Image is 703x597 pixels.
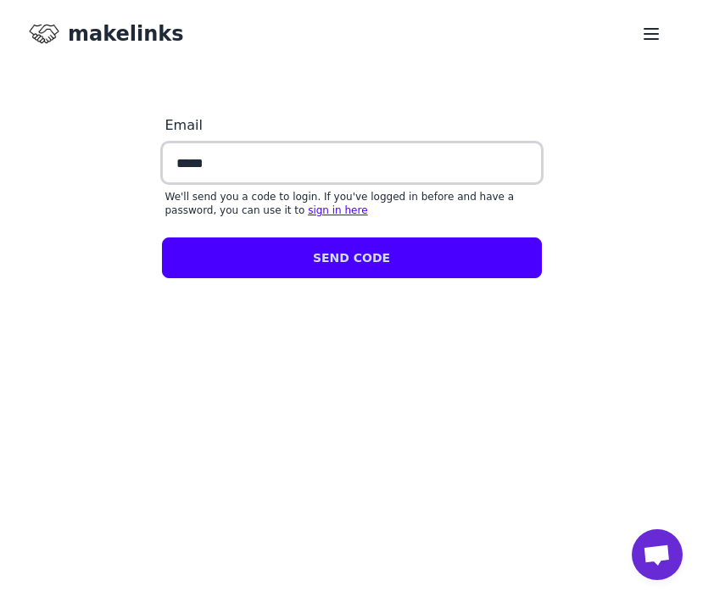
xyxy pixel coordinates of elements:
label: Email [162,109,542,142]
p: We'll send you a code to login. If you've logged in before and have a password, you can use it to [165,190,538,217]
a: sign in here [308,204,367,216]
a: makelinksmakelinks [27,17,184,51]
h1: makelinks [68,20,184,47]
img: makelinks [27,17,61,51]
button: Send code [162,237,542,278]
div: Open chat [632,529,683,580]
